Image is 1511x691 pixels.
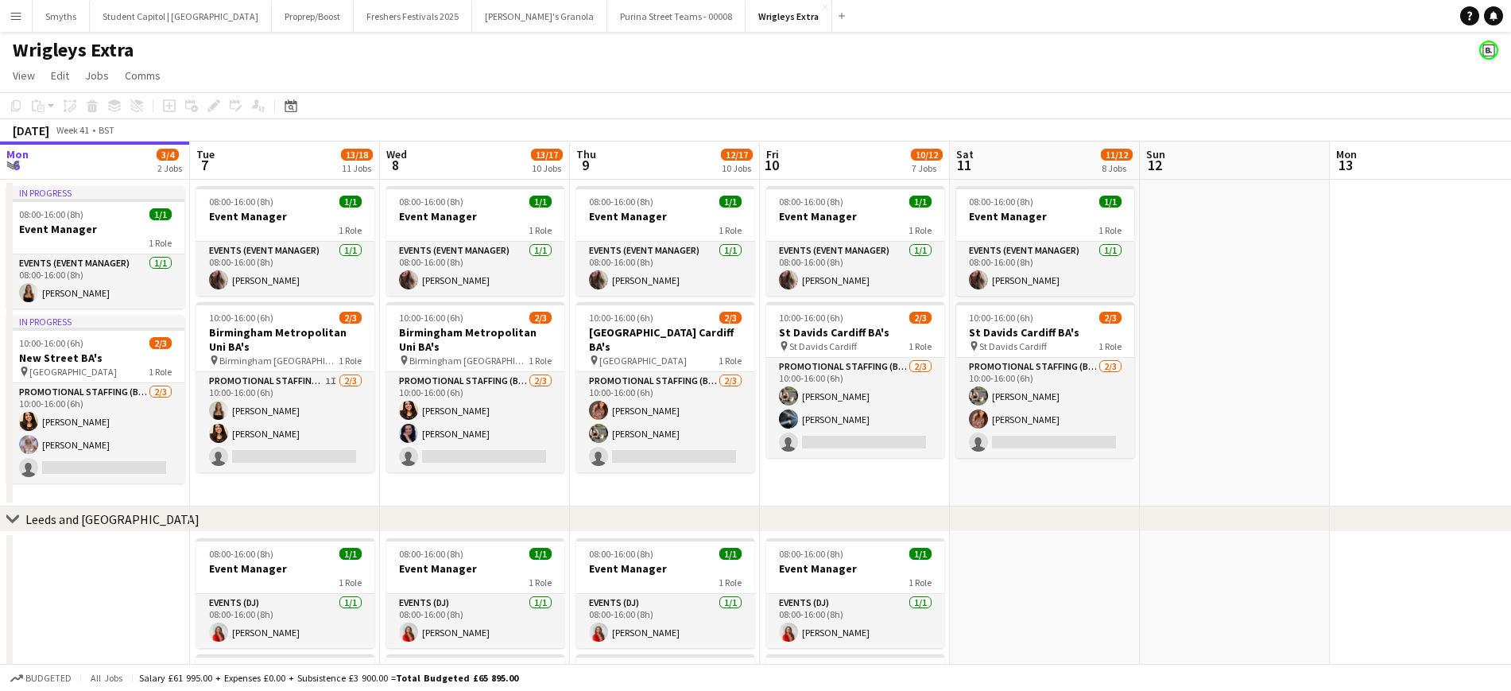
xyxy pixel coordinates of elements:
div: Salary £61 995.00 + Expenses £0.00 + Subsistence £3 900.00 = [139,672,518,684]
div: BST [99,124,114,136]
span: Comms [125,68,161,83]
a: View [6,65,41,86]
span: Edit [51,68,69,83]
app-user-avatar: Bounce Activations Ltd [1479,41,1498,60]
button: [PERSON_NAME]'s Granola [472,1,607,32]
h1: Wrigleys Extra [13,38,134,62]
div: Leeds and [GEOGRAPHIC_DATA] [25,511,200,527]
button: Proprep/Boost [272,1,354,32]
button: Purina Street Teams - 00008 [607,1,746,32]
span: Total Budgeted £65 895.00 [396,672,518,684]
span: All jobs [87,672,126,684]
button: Budgeted [8,670,74,687]
button: Freshers Festivals 2025 [354,1,472,32]
a: Jobs [79,65,115,86]
span: View [13,68,35,83]
span: Jobs [85,68,109,83]
a: Comms [118,65,167,86]
button: Student Capitol | [GEOGRAPHIC_DATA] [90,1,272,32]
div: [DATE] [13,122,49,138]
a: Edit [45,65,76,86]
span: Budgeted [25,673,72,684]
button: Smyths [33,1,90,32]
button: Wrigleys Extra [746,1,832,32]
